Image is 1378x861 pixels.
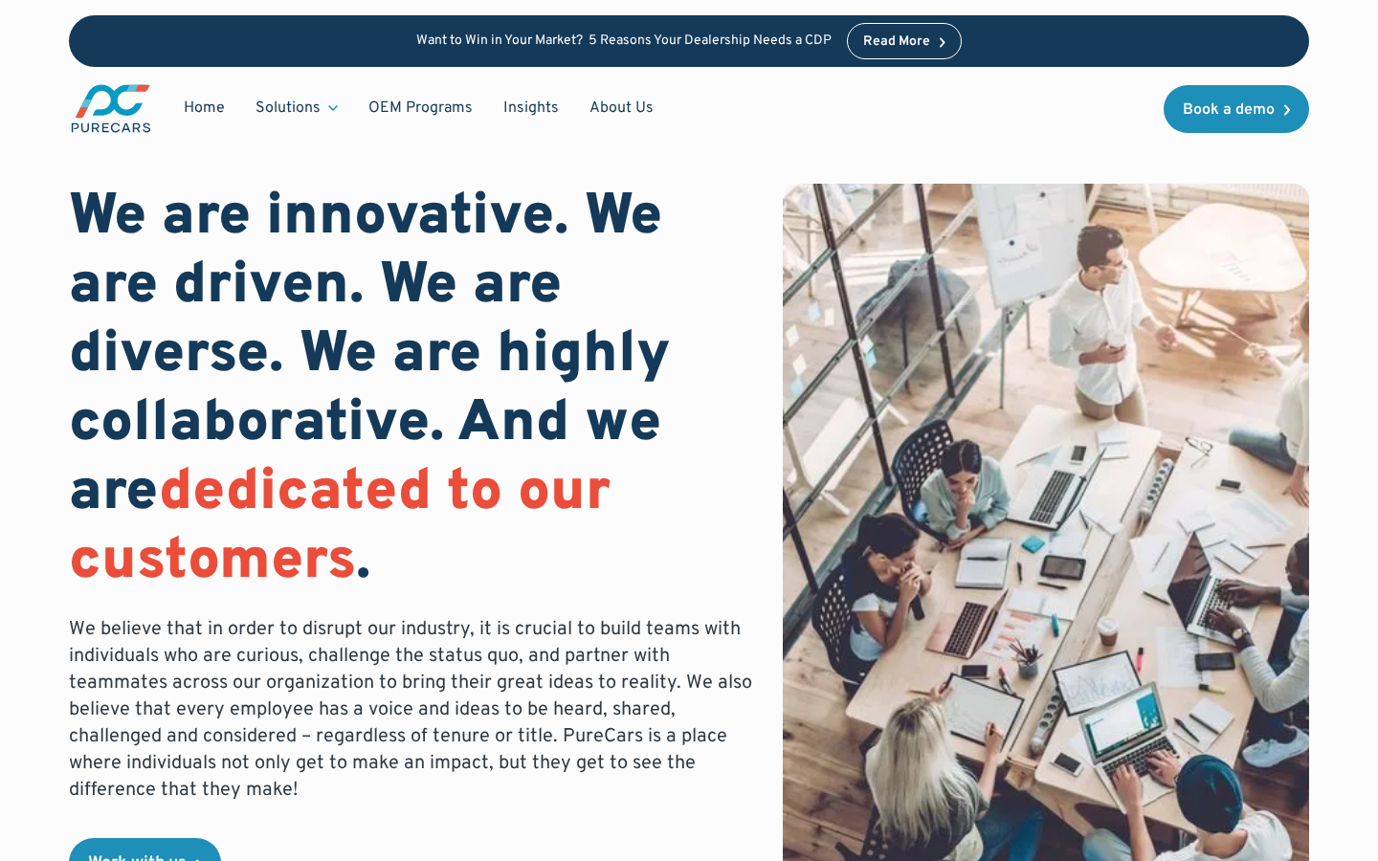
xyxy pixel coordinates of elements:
[847,23,962,59] a: Read More
[69,82,153,135] a: main
[69,184,752,597] h1: We are innovative. We are driven. We are diverse. We are highly collaborative. And we are .
[1183,102,1275,118] div: Book a demo
[69,616,752,804] p: We believe that in order to disrupt our industry, it is crucial to build teams with individuals w...
[353,90,488,126] a: OEM Programs
[240,90,353,126] div: Solutions
[863,35,930,49] div: Read More
[69,82,153,135] img: purecars logo
[168,90,240,126] a: Home
[574,90,669,126] a: About Us
[1164,85,1309,133] a: Book a demo
[488,90,574,126] a: Insights
[69,457,611,599] span: dedicated to our customers
[416,33,832,50] p: Want to Win in Your Market? 5 Reasons Your Dealership Needs a CDP
[256,98,321,119] div: Solutions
